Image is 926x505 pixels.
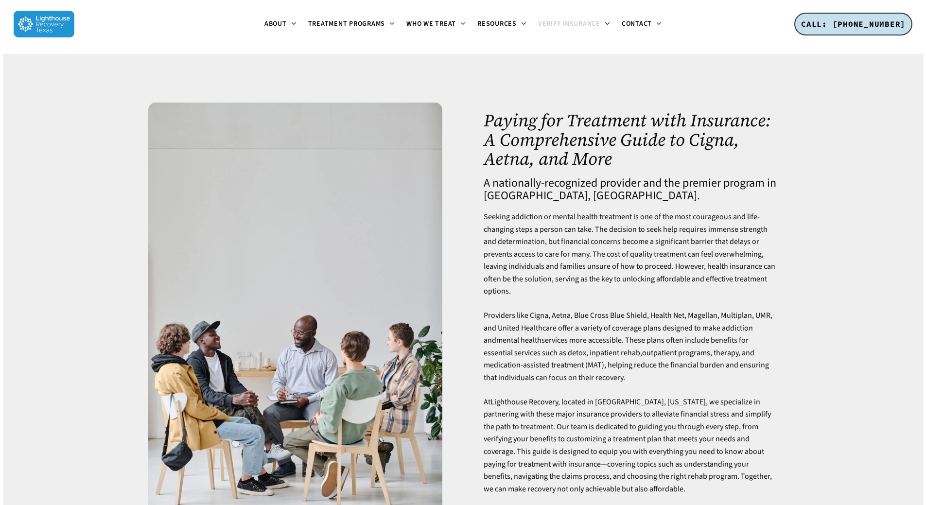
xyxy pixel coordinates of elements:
span: Providers like Cigna, Aetna, Blue Cross Blue Shield, Health Net, Magellan, Multiplan, UMR, and Un... [484,310,772,383]
a: CALL: [PHONE_NUMBER] [794,13,912,36]
h1: Paying for Treatment with Insurance: A Comprehensive Guide to Cigna, Aetna, and More [484,111,778,169]
span: Treatment Programs [308,19,385,29]
a: About [259,20,302,28]
span: CALL: [PHONE_NUMBER] [801,19,906,29]
a: Who We Treat [401,20,472,28]
a: Verify Insurance [532,20,616,28]
a: Lighthouse Recovery [490,397,558,407]
h4: A nationally-recognized provider and the premier program in [GEOGRAPHIC_DATA], [GEOGRAPHIC_DATA]. [484,177,778,202]
span: About [264,19,287,29]
span: Verify Insurance [538,19,600,29]
span: Resources [477,19,517,29]
span: At , located in [GEOGRAPHIC_DATA], [US_STATE], we specialize in partnering with these major insur... [484,397,772,494]
a: mental health [496,335,542,346]
span: Who We Treat [406,19,456,29]
a: outpatient programs [642,348,710,358]
a: Treatment Programs [302,20,401,28]
a: Resources [472,20,532,28]
span: Seeking addiction or mental health treatment is one of the most courageous and life-changing step... [484,211,775,297]
img: Lighthouse Recovery Texas [14,11,74,37]
a: Contact [616,20,667,28]
span: Contact [622,19,652,29]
